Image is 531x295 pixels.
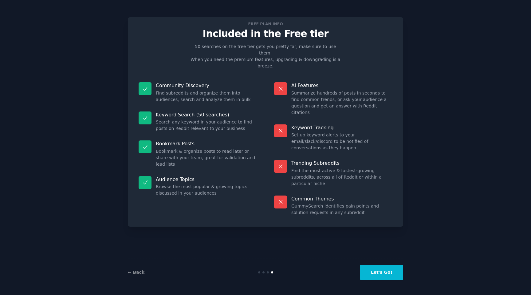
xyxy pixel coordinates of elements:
span: Free plan info [247,21,284,27]
dd: Set up keyword alerts to your email/slack/discord to be notified of conversations as they happen [291,132,392,151]
dd: Browse the most popular & growing topics discussed in your audiences [156,184,257,196]
p: Audience Topics [156,176,257,183]
dd: Summarize hundreds of posts in seconds to find common trends, or ask your audience a question and... [291,90,392,116]
p: Common Themes [291,196,392,202]
p: Included in the Free tier [134,28,397,39]
dd: Search any keyword in your audience to find posts on Reddit relevant to your business [156,119,257,132]
p: Trending Subreddits [291,160,392,166]
a: ← Back [128,270,144,275]
dd: Bookmark & organize posts to read later or share with your team, great for validation and lead lists [156,148,257,168]
p: AI Features [291,82,392,89]
dd: Find the most active & fastest-growing subreddits, across all of Reddit or within a particular niche [291,168,392,187]
button: Let's Go! [360,265,403,280]
p: Community Discovery [156,82,257,89]
p: Bookmark Posts [156,140,257,147]
dd: Find subreddits and organize them into audiences, search and analyze them in bulk [156,90,257,103]
dd: GummySearch identifies pain points and solution requests in any subreddit [291,203,392,216]
p: Keyword Tracking [291,124,392,131]
p: 50 searches on the free tier gets you pretty far, make sure to use them! When you need the premiu... [188,43,343,69]
p: Keyword Search (50 searches) [156,111,257,118]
